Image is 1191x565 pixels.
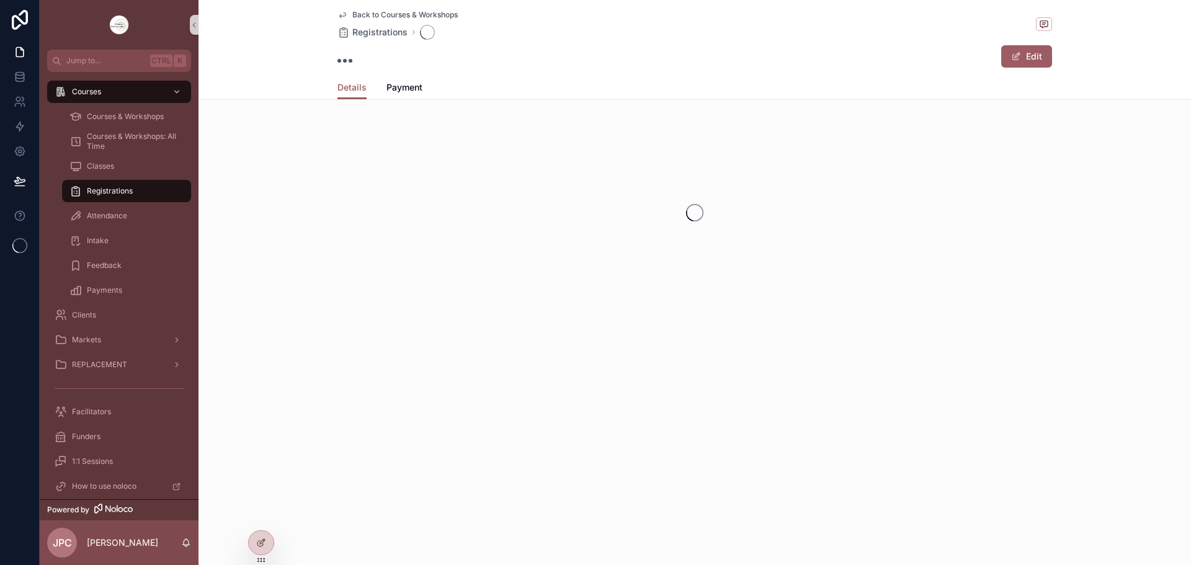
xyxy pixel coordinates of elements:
[62,105,191,128] a: Courses & Workshops
[337,81,367,94] span: Details
[175,56,185,66] span: K
[72,456,113,466] span: 1:1 Sessions
[87,260,122,270] span: Feedback
[40,72,198,499] div: scrollable content
[87,285,122,295] span: Payments
[47,354,191,376] a: REPLACEMENT
[87,211,127,221] span: Attendance
[352,10,458,20] span: Back to Courses & Workshops
[386,76,422,101] a: Payment
[337,76,367,100] a: Details
[87,161,114,171] span: Classes
[62,205,191,227] a: Attendance
[62,279,191,301] a: Payments
[87,536,158,549] p: [PERSON_NAME]
[72,481,136,491] span: How to use noloco
[47,304,191,326] a: Clients
[72,360,127,370] span: REPLACEMENT
[1001,45,1052,68] button: Edit
[87,112,164,122] span: Courses & Workshops
[386,81,422,94] span: Payment
[53,535,72,550] span: JPC
[66,56,145,66] span: Jump to...
[62,130,191,153] a: Courses & Workshops: All Time
[47,505,89,515] span: Powered by
[72,335,101,345] span: Markets
[337,26,408,38] a: Registrations
[87,186,133,196] span: Registrations
[72,432,100,442] span: Funders
[47,425,191,448] a: Funders
[47,329,191,351] a: Markets
[47,450,191,473] a: 1:1 Sessions
[72,310,96,320] span: Clients
[62,155,191,177] a: Classes
[87,236,109,246] span: Intake
[87,131,179,151] span: Courses & Workshops: All Time
[72,407,111,417] span: Facilitators
[352,26,408,38] span: Registrations
[40,499,198,520] a: Powered by
[47,475,191,497] a: How to use noloco
[47,81,191,103] a: Courses
[150,55,172,67] span: Ctrl
[47,50,191,72] button: Jump to...CtrlK
[337,10,458,20] a: Back to Courses & Workshops
[62,180,191,202] a: Registrations
[72,87,101,97] span: Courses
[62,254,191,277] a: Feedback
[47,401,191,423] a: Facilitators
[109,15,129,35] img: App logo
[62,229,191,252] a: Intake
